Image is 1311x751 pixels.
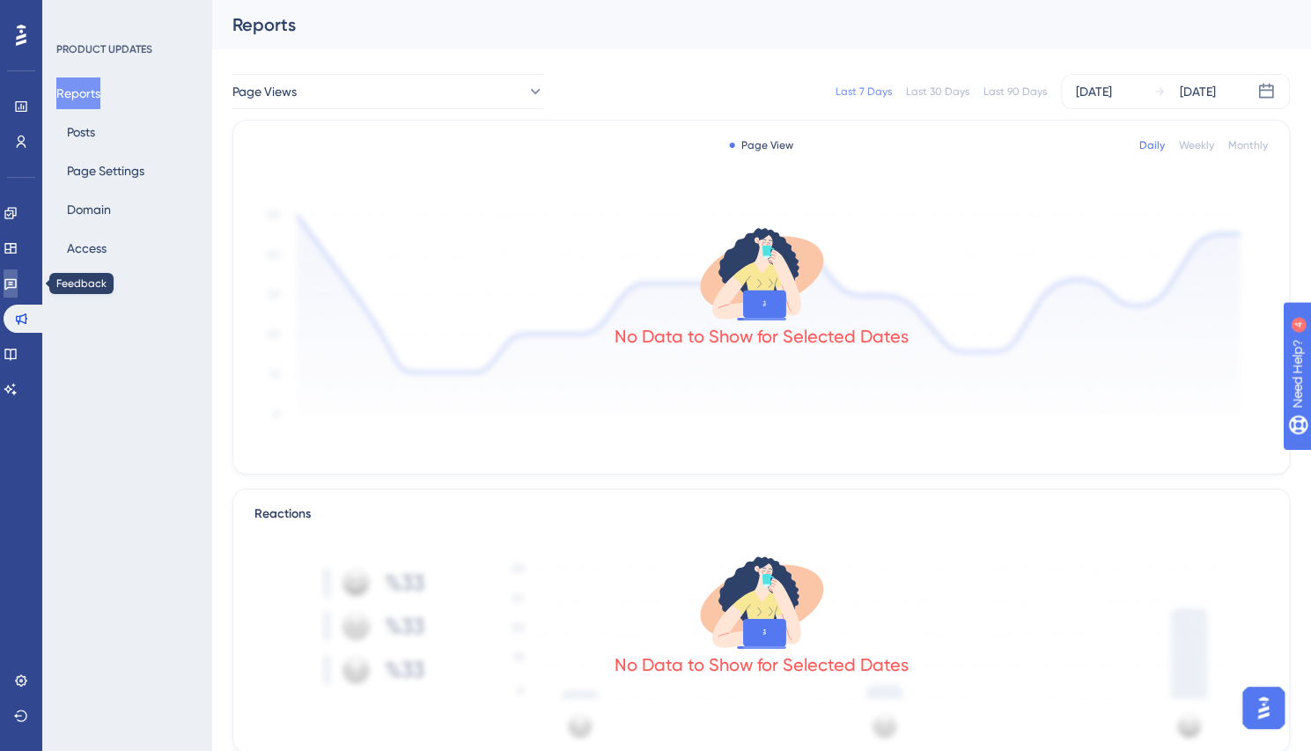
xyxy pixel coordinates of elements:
[1076,81,1112,102] div: [DATE]
[1180,81,1216,102] div: [DATE]
[906,85,969,99] div: Last 30 Days
[56,155,155,187] button: Page Settings
[1237,681,1290,734] iframe: UserGuiding AI Assistant Launcher
[41,4,110,26] span: Need Help?
[836,85,892,99] div: Last 7 Days
[232,12,1246,37] div: Reports
[983,85,1047,99] div: Last 90 Days
[1179,138,1214,152] div: Weekly
[615,652,909,677] div: No Data to Show for Selected Dates
[56,232,117,264] button: Access
[729,138,793,152] div: Page View
[1139,138,1165,152] div: Daily
[615,324,909,349] div: No Data to Show for Selected Dates
[254,504,1268,525] div: Reactions
[56,77,100,109] button: Reports
[1228,138,1268,152] div: Monthly
[232,81,297,102] span: Page Views
[56,42,152,56] div: PRODUCT UPDATES
[122,9,128,23] div: 4
[232,74,544,109] button: Page Views
[56,194,122,225] button: Domain
[56,116,106,148] button: Posts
